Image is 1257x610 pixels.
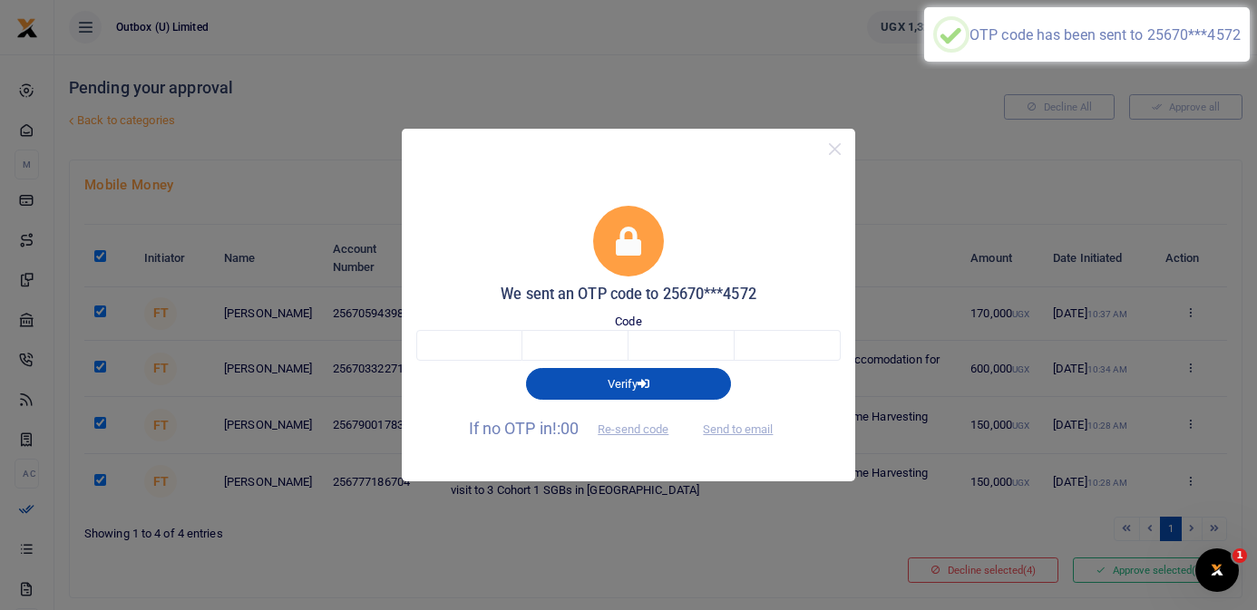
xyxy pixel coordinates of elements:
span: 1 [1233,548,1247,563]
iframe: Intercom live chat [1195,548,1239,592]
h5: We sent an OTP code to 25670***4572 [416,286,841,304]
span: !:00 [552,419,579,438]
span: If no OTP in [469,419,685,438]
button: Verify [526,368,731,399]
button: Close [822,136,848,162]
div: OTP code has been sent to 25670***4572 [970,26,1241,44]
label: Code [615,313,641,331]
